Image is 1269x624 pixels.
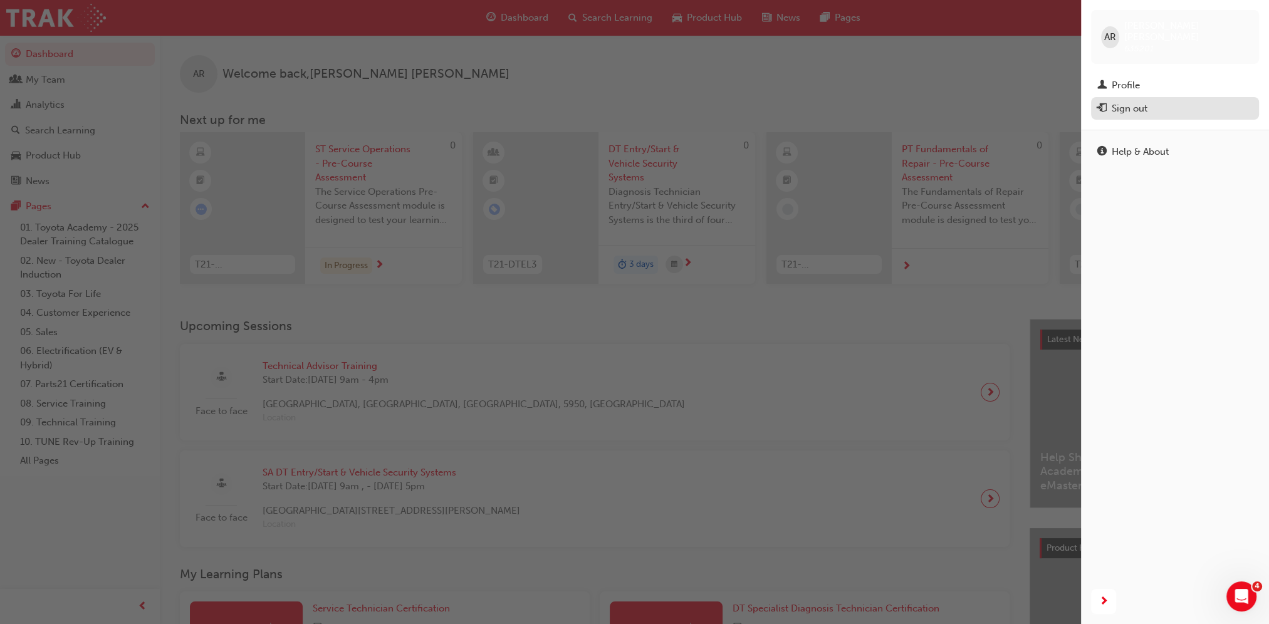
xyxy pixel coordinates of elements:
[1097,147,1107,158] span: info-icon
[1104,30,1116,44] span: AR
[1091,97,1259,120] button: Sign out
[1099,594,1109,610] span: next-icon
[1091,74,1259,97] a: Profile
[1112,78,1140,93] div: Profile
[1112,101,1147,116] div: Sign out
[1226,581,1256,611] iframe: Intercom live chat
[1112,145,1169,159] div: Help & About
[1124,20,1249,43] span: [PERSON_NAME] [PERSON_NAME]
[1091,140,1259,164] a: Help & About
[1252,581,1262,591] span: 4
[1097,103,1107,115] span: exit-icon
[1097,80,1107,91] span: man-icon
[1124,43,1154,54] span: 635201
